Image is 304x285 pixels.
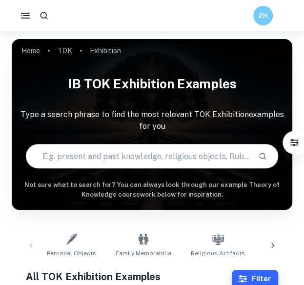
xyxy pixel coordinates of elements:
[116,249,171,258] span: Family Memorabilia
[12,180,292,200] h6: Not sure what to search for? You can always look through our example Theory of Knowledge coursewo...
[254,148,271,164] button: Search
[47,249,96,258] span: Personal Objects
[58,44,72,58] a: TOK
[21,44,40,58] a: Home
[26,269,232,284] h1: All TOK Exhibition Examples
[12,70,292,97] h1: IB TOK Exhibition examples
[258,10,269,21] h6: ZH
[253,6,273,25] button: ZH
[284,133,304,152] button: Filter
[90,45,121,56] p: Exhibition
[26,142,251,170] input: E.g. present and past knowledge, religious objects, Rubik's Cube...
[191,249,245,258] span: Religious Artifacts
[12,109,292,132] p: Type a search phrase to find the most relevant TOK Exhibition examples for you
